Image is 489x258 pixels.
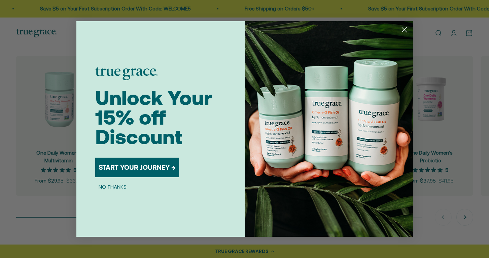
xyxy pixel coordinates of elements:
[245,21,413,237] img: 098727d5-50f8-4f9b-9554-844bb8da1403.jpeg
[95,86,212,149] span: Unlock Your 15% off Discount
[398,24,410,36] button: Close dialog
[95,67,158,80] img: logo placeholder
[95,183,130,191] button: NO THANKS
[95,158,179,177] button: START YOUR JOURNEY →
